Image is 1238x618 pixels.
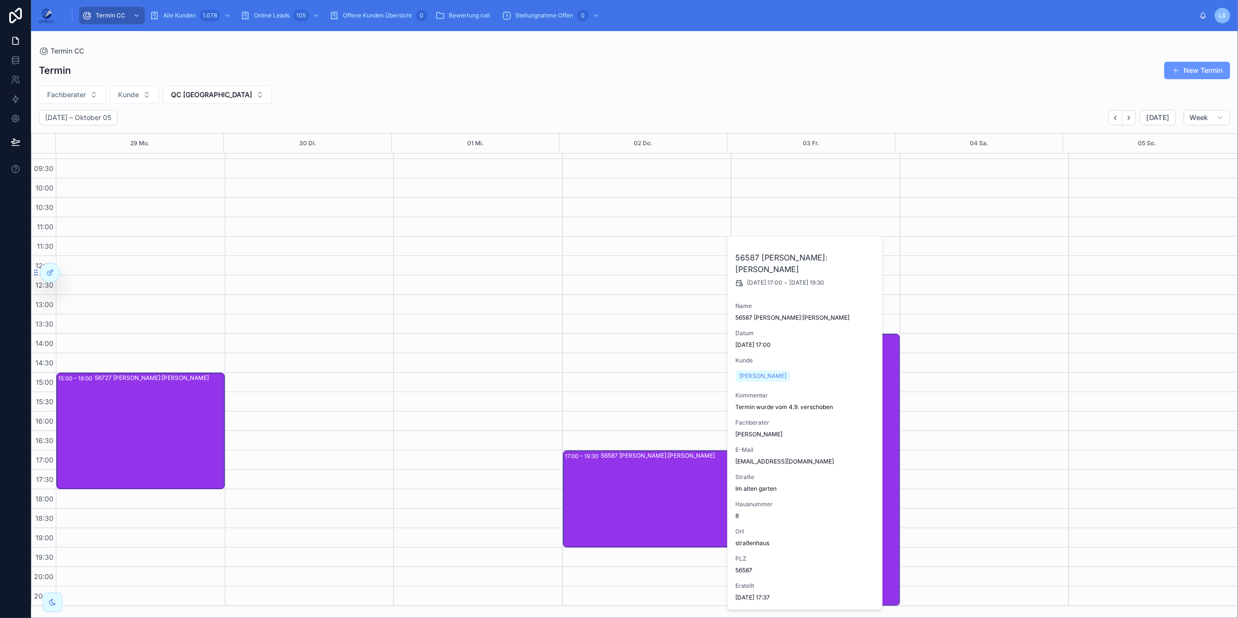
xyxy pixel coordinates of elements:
span: PLZ [735,555,875,563]
span: 20:30 [32,592,56,600]
span: 15:00 [34,378,56,386]
span: Offene Kunden Übersicht [343,12,412,19]
div: 105 [293,10,309,21]
span: Termin CC [96,12,125,19]
a: Stellungnahme Offen0 [499,7,604,24]
span: 11:00 [34,223,56,231]
span: 15:30 [34,397,56,406]
a: Bewertung call [432,7,497,24]
span: 10:00 [33,184,56,192]
span: Week [1190,113,1208,122]
span: [DATE] [1146,113,1169,122]
span: 19:30 [33,553,56,561]
span: [DATE] 17:00 [735,341,875,349]
a: Alle Kunden1.078 [147,7,236,24]
div: 02 Do. [634,134,653,153]
span: Datum [735,329,875,337]
button: 30 Di. [299,134,316,153]
span: - [784,279,787,287]
span: 12:30 [33,281,56,289]
span: Erstellt [735,582,875,590]
a: Termin CC [79,7,145,24]
span: 18:30 [33,514,56,522]
span: 8 [735,512,875,520]
span: 16:00 [33,417,56,425]
span: 11:30 [34,242,56,250]
span: [DATE] 19:30 [789,279,824,287]
button: Select Button [163,86,272,104]
span: [PERSON_NAME] [739,372,786,380]
span: Fachberater [47,90,86,100]
a: Offene Kunden Übersicht0 [326,7,430,24]
span: Kunde [735,357,875,364]
span: 14:30 [33,359,56,367]
button: 03 Fr. [803,134,819,153]
div: 17:00 – 19:30 [565,451,601,461]
a: Termin CC [39,46,84,56]
div: 0 [416,10,427,21]
span: Stellungnahme Offen [515,12,573,19]
span: Straße [735,473,875,481]
div: 0 [577,10,589,21]
span: 13:00 [33,300,56,309]
span: Online Leads [254,12,289,19]
button: Back [1108,110,1122,125]
span: 16:30 [33,436,56,445]
span: Im alten garten [735,485,875,493]
h1: Termin [39,64,71,77]
span: [PERSON_NAME] [735,430,782,438]
div: 17:00 – 19:3056587 [PERSON_NAME]:[PERSON_NAME] [563,451,731,547]
button: Select Button [39,86,106,104]
button: Next [1122,110,1136,125]
div: 15:00 – 18:00 [58,374,95,383]
span: 20:00 [32,572,56,581]
div: scrollable content [62,5,1199,26]
div: 1.078 [200,10,220,21]
span: Ort [735,528,875,535]
span: 09:30 [32,164,56,172]
button: 04 Sa. [970,134,988,153]
img: App logo [39,8,54,23]
span: 17:00 [34,456,56,464]
span: 17:30 [34,475,56,483]
span: 56587 [735,566,875,574]
h2: [DATE] – Oktober 05 [45,113,111,122]
span: Kommentar [735,392,875,399]
span: Alle Kunden [163,12,196,19]
a: [PERSON_NAME] [735,370,790,382]
span: Termin CC [51,46,84,56]
h2: 56587 [PERSON_NAME]:[PERSON_NAME] [735,252,875,275]
button: 01 Mi. [467,134,484,153]
span: Termin wurde vom 4.9. verschoben [735,403,875,411]
button: Select Button [110,86,159,104]
span: Kunde [118,90,139,100]
span: 19:00 [33,533,56,542]
span: 12:00 [33,261,56,270]
button: 05 So. [1138,134,1156,153]
div: 15:00 – 18:0056727 [PERSON_NAME]:[PERSON_NAME] [57,373,224,489]
div: 56587 [PERSON_NAME]:[PERSON_NAME] [601,452,730,460]
span: Bewertung call [449,12,490,19]
span: 56587 [PERSON_NAME]:[PERSON_NAME] [735,314,875,322]
button: [DATE] [1140,110,1175,125]
span: [DATE] 17:37 [735,594,875,601]
button: 29 Mo. [130,134,150,153]
span: Hausnummer [735,500,875,508]
span: [EMAIL_ADDRESS][DOMAIN_NAME] [735,458,875,465]
span: Fachberater [735,419,875,427]
span: 13:30 [33,320,56,328]
span: 14:00 [33,339,56,347]
span: [DATE] 17:00 [747,279,782,287]
span: E-Mail [735,446,875,454]
span: QC [GEOGRAPHIC_DATA] [171,90,252,100]
div: 56727 [PERSON_NAME]:[PERSON_NAME] [95,374,224,382]
span: straßenhaus [735,539,875,547]
button: Week [1184,110,1230,125]
a: New Termin [1164,62,1230,79]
